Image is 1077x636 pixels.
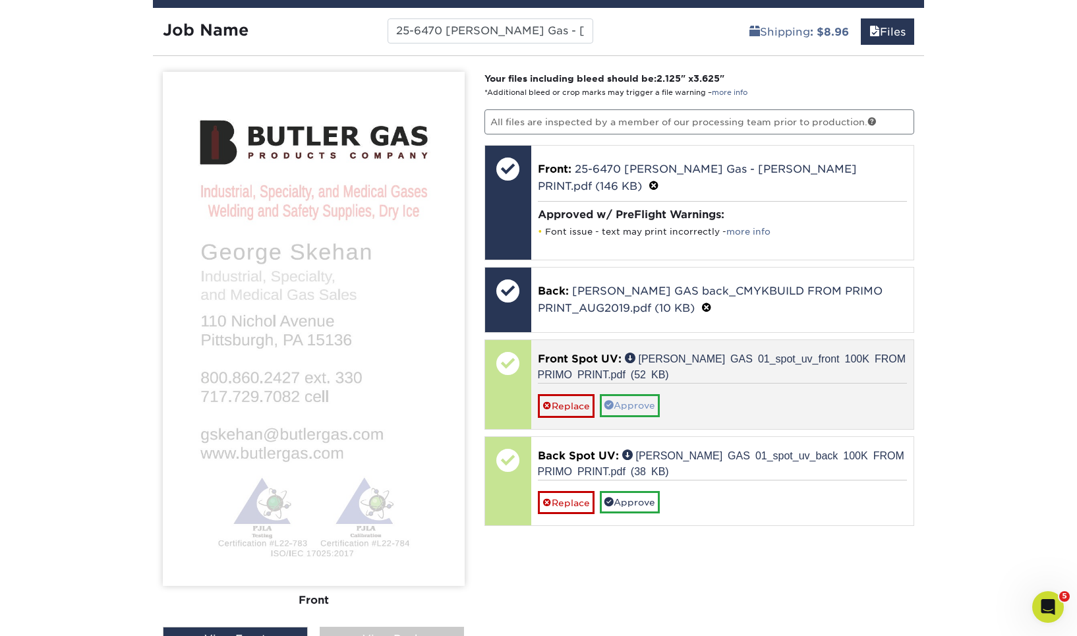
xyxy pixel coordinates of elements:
a: [PERSON_NAME] GAS 01_spot_uv_front 100K FROM PRIMO PRINT.pdf (52 KB) [538,353,906,379]
b: Please note that files cannot be downloaded via a mobile phone. [29,304,198,328]
b: Past Order Files Will Not Transfer: [25,111,177,134]
span: Front: [538,163,571,175]
p: Back [DATE] [111,16,164,30]
iframe: Intercom live chat [1032,591,1064,623]
img: Profile image for Erica [56,7,77,28]
b: : $8.96 [810,26,849,38]
span: 5 [1059,591,1070,602]
span: 3.625 [693,73,720,84]
a: Approve [600,491,660,513]
b: . [167,285,171,296]
a: Replace [538,491,595,514]
span: files [869,26,880,38]
h4: Approved w/ PreFlight Warnings: [538,208,908,221]
textarea: Message… [11,404,252,426]
a: more info [712,88,747,97]
button: go back [9,5,34,30]
span: Back: [538,285,569,297]
span: Back Spot UV: [538,449,619,462]
img: Profile image for Jenny [74,7,96,28]
button: Emoji picker [20,432,31,442]
div: While your order history will remain accessible, artwork files from past orders will not carry ov... [21,110,206,188]
button: Home [206,5,231,30]
div: Should you have any questions, please utilize our chat feature. We look forward to serving you! [21,336,206,375]
a: 25-6470 [PERSON_NAME] Gas - [PERSON_NAME] PRINT.pdf (146 KB) [538,163,857,192]
a: more info [726,227,771,237]
img: Profile image for Avery [38,7,59,28]
strong: Your files including bleed should be: " x " [484,73,724,84]
button: Start recording [84,431,94,442]
a: Approve [600,394,660,417]
span: Front Spot UV: [538,353,622,365]
li: Font issue - text may print incorrectly - [538,226,908,237]
a: Files [861,18,914,45]
div: Front [163,586,465,615]
a: Shipping: $8.96 [741,18,858,45]
strong: Job Name [163,20,248,40]
div: Close [231,5,255,29]
a: Replace [538,394,595,417]
button: Send a message… [225,426,247,448]
button: Gif picker [42,431,52,442]
button: Upload attachment [63,431,73,442]
a: [PERSON_NAME] GAS 01_spot_uv_back 100K FROM PRIMO PRINT.pdf (38 KB) [538,449,904,476]
p: All files are inspected by a member of our processing team prior to production. [484,109,915,134]
a: [PERSON_NAME] GAS back_CMYKBUILD FROM PRIMO PRINT_AUG2019.pdf (10 KB) [538,285,883,314]
span: 2.125 [656,73,681,84]
div: To ensure a smooth transition, we encourage you to log in to your account and download any files ... [21,194,206,297]
span: shipping [749,26,760,38]
h1: Primoprint [101,7,157,16]
small: *Additional bleed or crop marks may trigger a file warning – [484,88,747,97]
input: Enter a job name [388,18,593,43]
div: Customer Service Hours; 9 am-5 pm EST [21,382,206,407]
